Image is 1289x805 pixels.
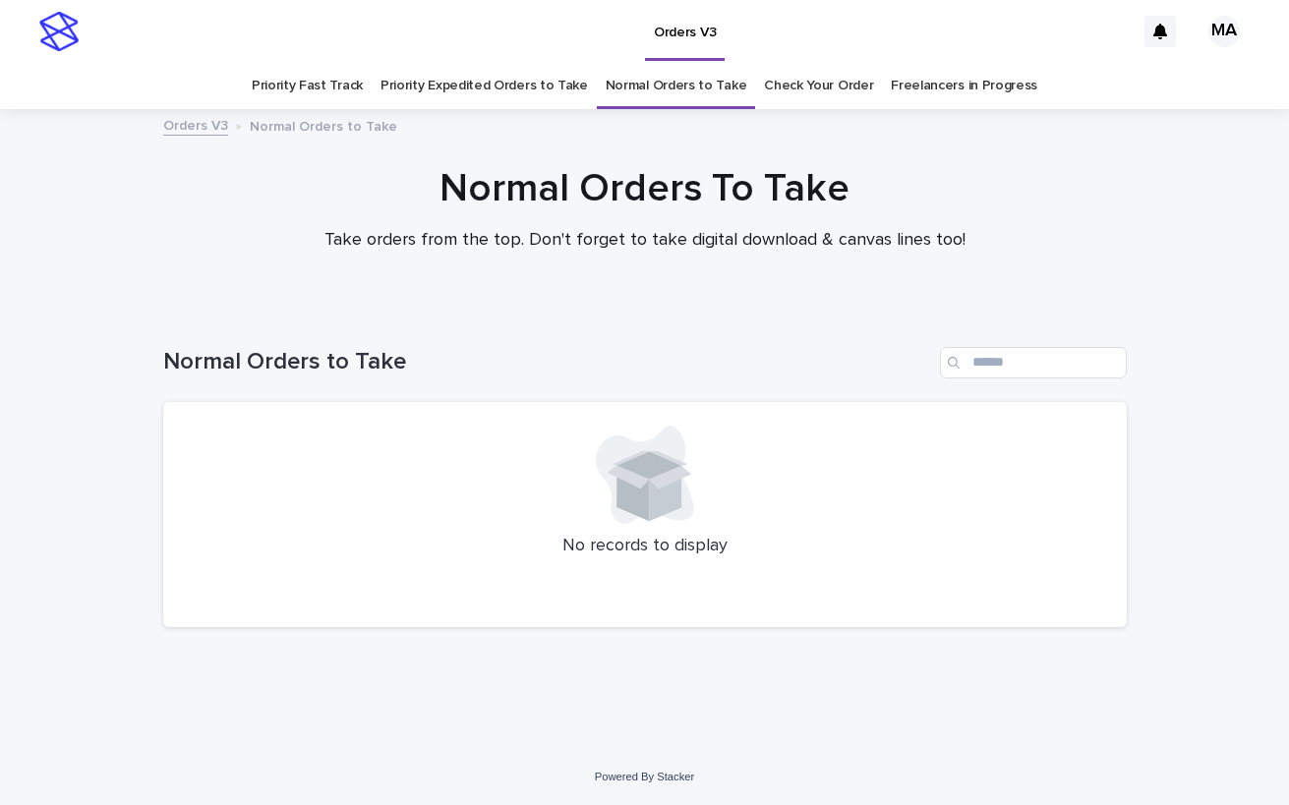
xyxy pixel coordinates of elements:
h1: Normal Orders To Take [163,165,1127,212]
a: Priority Fast Track [252,63,363,109]
p: No records to display [187,536,1103,557]
a: Freelancers in Progress [891,63,1037,109]
a: Priority Expedited Orders to Take [381,63,588,109]
p: Take orders from the top. Don't forget to take digital download & canvas lines too! [252,230,1038,252]
a: Powered By Stacker [595,771,694,782]
p: Normal Orders to Take [250,114,397,136]
input: Search [940,347,1127,378]
a: Check Your Order [764,63,873,109]
div: MA [1208,16,1240,47]
a: Normal Orders to Take [606,63,747,109]
h1: Normal Orders to Take [163,348,932,376]
a: Orders V3 [163,113,228,136]
img: stacker-logo-s-only.png [39,12,79,51]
